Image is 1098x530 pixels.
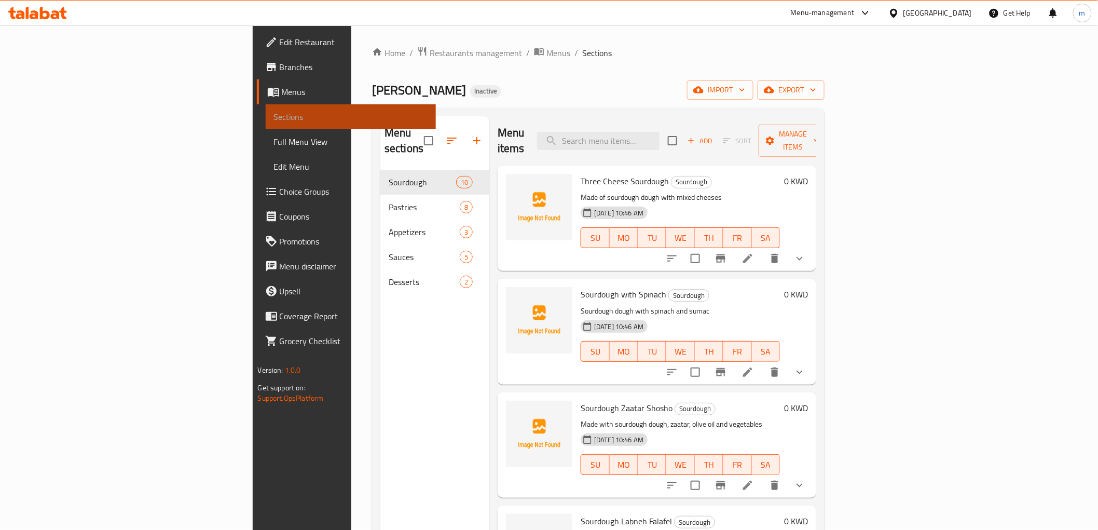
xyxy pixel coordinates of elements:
button: sort-choices [660,246,684,271]
svg: Show Choices [793,479,806,492]
button: export [758,80,825,100]
div: Desserts2 [380,269,489,294]
div: items [460,201,473,213]
button: TU [638,341,667,362]
svg: Show Choices [793,366,806,378]
span: Select to update [684,361,706,383]
div: Inactive [470,85,501,98]
span: TU [642,344,663,359]
span: Add item [683,133,717,149]
span: Sections [582,47,612,59]
span: SA [756,344,776,359]
button: WE [666,227,695,248]
button: TU [638,454,667,475]
span: SU [585,457,606,472]
span: TU [642,230,663,246]
a: Choice Groups [257,179,436,204]
span: Upsell [280,285,428,297]
span: Sections [274,111,428,123]
span: Edit Restaurant [280,36,428,48]
span: SA [756,457,776,472]
button: delete [762,246,787,271]
div: Sourdough [668,289,709,302]
button: Manage items [759,125,828,157]
button: import [687,80,753,100]
a: Edit menu item [742,252,754,265]
div: Appetizers [389,226,460,238]
span: Menu disclaimer [280,260,428,273]
a: Edit menu item [742,479,754,492]
nav: breadcrumb [372,46,825,60]
button: TH [695,454,723,475]
p: Sourdough dough with spinach and sumac [581,305,780,318]
button: show more [787,360,812,385]
button: MO [610,454,638,475]
span: Coverage Report [280,310,428,322]
h2: Menu items [498,125,525,156]
button: SA [752,454,780,475]
button: WE [666,454,695,475]
a: Menu disclaimer [257,254,436,279]
li: / [574,47,578,59]
a: Edit Menu [266,154,436,179]
button: show more [787,473,812,498]
span: Sourdough with Spinach [581,287,666,302]
span: SA [756,230,776,246]
a: Edit menu item [742,366,754,378]
button: Branch-specific-item [708,360,733,385]
a: Edit Restaurant [257,30,436,55]
span: 3 [460,227,472,237]
span: Restaurants management [430,47,522,59]
button: MO [610,227,638,248]
img: Sourdough with Spinach [506,287,572,354]
button: Add section [464,128,489,153]
span: FR [728,344,748,359]
span: MO [614,457,634,472]
a: Menus [257,79,436,104]
button: sort-choices [660,473,684,498]
div: Pastries8 [380,195,489,220]
button: FR [723,227,752,248]
span: Get support on: [258,381,306,395]
span: MO [614,230,634,246]
p: Made with sourdough dough, zaatar, olive oil and vegetables [581,418,780,431]
div: Sauces5 [380,244,489,269]
button: delete [762,360,787,385]
span: Grocery Checklist [280,335,428,347]
span: FR [728,457,748,472]
span: MO [614,344,634,359]
span: Sourdough Zaatar Shosho [581,400,672,416]
span: Promotions [280,235,428,248]
span: Sourdough [389,176,456,188]
a: Full Menu View [266,129,436,154]
span: TH [699,230,719,246]
span: Coupons [280,210,428,223]
img: Three Cheese Sourdough [506,174,572,240]
div: items [460,276,473,288]
button: TU [638,227,667,248]
span: Edit Menu [274,160,428,173]
span: SU [585,230,606,246]
button: SA [752,341,780,362]
button: delete [762,473,787,498]
div: items [460,226,473,238]
div: items [456,176,473,188]
button: WE [666,341,695,362]
span: Add [686,135,714,147]
span: SU [585,344,606,359]
a: Grocery Checklist [257,329,436,354]
span: 1.0.0 [285,363,301,377]
span: Manage items [767,128,820,154]
span: [DATE] 10:46 AM [590,322,648,332]
span: Pastries [389,201,460,213]
li: / [526,47,530,59]
span: TH [699,457,719,472]
a: Promotions [257,229,436,254]
span: Version: [258,363,283,377]
span: Menus [546,47,570,59]
input: search [537,132,660,150]
button: Branch-specific-item [708,246,733,271]
a: Coverage Report [257,304,436,329]
button: Add [683,133,717,149]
